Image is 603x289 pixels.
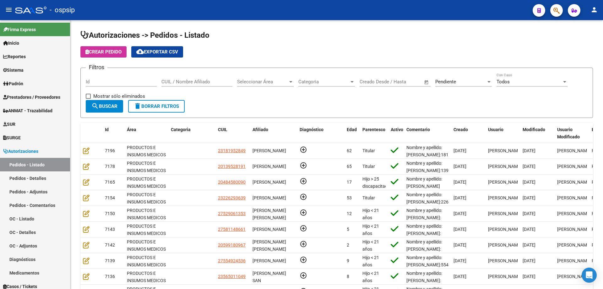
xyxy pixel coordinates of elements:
[454,180,466,185] span: [DATE]
[218,164,246,169] span: 20139528191
[127,255,166,267] span: PRODUCTOS E INSUMOS MEDICOS
[218,195,246,200] span: 23226293639
[555,123,589,144] datatable-header-cell: Usuario Modificado
[406,145,461,157] span: Nombre y apellido: [PERSON_NAME]:18195284
[406,127,430,132] span: Comentario
[488,127,503,132] span: Usuario
[557,180,591,185] span: [PERSON_NAME]
[131,46,183,58] button: Exportar CSV
[91,102,99,110] mat-icon: search
[347,258,349,263] span: 9
[80,46,127,58] button: Crear Pedido
[127,208,166,220] span: PRODUCTOS E INSUMOS MEDICOS
[300,177,307,185] mat-icon: add_circle_outline
[93,92,145,100] span: Mostrar sólo eliminados
[218,127,227,132] span: CUIL
[136,49,178,55] span: Exportar CSV
[105,148,115,153] span: 7196
[215,123,250,144] datatable-header-cell: CUIL
[582,268,597,283] div: Open Intercom Messenger
[523,148,535,153] span: [DATE]
[488,227,522,232] span: [PERSON_NAME]
[347,211,352,216] span: 12
[362,239,379,252] span: Hijo < 21 años
[3,53,26,60] span: Reportes
[347,227,349,232] span: 5
[523,127,545,132] span: Modificado
[218,180,246,185] span: 20484580090
[362,127,385,132] span: Parentesco
[297,123,344,144] datatable-header-cell: Diagnóstico
[136,48,144,55] mat-icon: cloud_download
[134,103,179,109] span: Borrar Filtros
[557,211,591,216] span: [PERSON_NAME]
[218,258,246,263] span: 27554924536
[360,123,388,144] datatable-header-cell: Parentesco
[105,258,115,263] span: 7139
[105,274,115,279] span: 7136
[406,161,461,194] span: Nombre y apellido: [PERSON_NAME]:13952819 Solo para solicitar cotización Clínica San Dona
[488,242,522,247] span: [PERSON_NAME]
[105,127,109,132] span: Id
[557,195,591,200] span: [PERSON_NAME]
[102,123,124,144] datatable-header-cell: Id
[253,180,286,185] span: [PERSON_NAME]
[360,79,385,85] input: Fecha inicio
[253,208,286,220] span: [PERSON_NAME] [PERSON_NAME]
[454,242,466,247] span: [DATE]
[3,148,38,155] span: Autorizaciones
[91,103,117,109] span: Buscar
[391,127,403,132] span: Activo
[454,274,466,279] span: [DATE]
[3,107,52,114] span: ANMAT - Trazabilidad
[362,208,379,220] span: Hijo < 21 años
[362,271,379,283] span: Hijo < 21 años
[347,242,349,247] span: 2
[250,123,297,144] datatable-header-cell: Afiliado
[362,148,375,153] span: Titular
[124,123,168,144] datatable-header-cell: Área
[105,211,115,216] span: 7150
[253,164,286,169] span: [PERSON_NAME]
[523,180,535,185] span: [DATE]
[523,242,535,247] span: [DATE]
[391,79,421,85] input: Fecha fin
[127,192,166,204] span: PRODUCTOS E INSUMOS MEDICOS
[454,227,466,232] span: [DATE]
[557,227,591,232] span: [PERSON_NAME]
[300,272,307,279] mat-icon: add_circle_outline
[454,127,468,132] span: Creado
[488,195,522,200] span: [PERSON_NAME]
[362,164,375,169] span: Titular
[5,6,13,14] mat-icon: menu
[300,146,307,153] mat-icon: add_circle_outline
[127,145,166,157] span: PRODUCTOS E INSUMOS MEDICOS
[50,3,75,17] span: - ospsip
[488,211,522,216] span: [PERSON_NAME]
[454,148,466,153] span: [DATE]
[347,274,349,279] span: 8
[557,127,580,139] span: Usuario Modificado
[435,79,456,85] span: Pendiente
[237,79,288,85] span: Seleccionar Área
[253,127,268,132] span: Afiliado
[300,256,307,264] mat-icon: add_circle_outline
[80,31,209,40] span: Autorizaciones -> Pedidos - Listado
[253,148,286,153] span: [PERSON_NAME]
[523,258,535,263] span: [DATE]
[451,123,486,144] datatable-header-cell: Creado
[347,127,357,132] span: Edad
[253,239,286,252] span: [PERSON_NAME] [PERSON_NAME]
[520,123,555,144] datatable-header-cell: Modificado
[488,148,522,153] span: [PERSON_NAME]
[300,162,307,169] mat-icon: add_circle_outline
[298,79,349,85] span: Categoria
[300,240,307,248] mat-icon: add_circle_outline
[127,239,166,252] span: PRODUCTOS E INSUMOS MEDICOS
[128,100,185,113] button: Borrar Filtros
[497,79,510,85] span: Todos
[300,225,307,232] mat-icon: add_circle_outline
[127,271,166,283] span: PRODUCTOS E INSUMOS MEDICOS
[362,224,379,236] span: Hijo < 21 años
[557,164,591,169] span: [PERSON_NAME]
